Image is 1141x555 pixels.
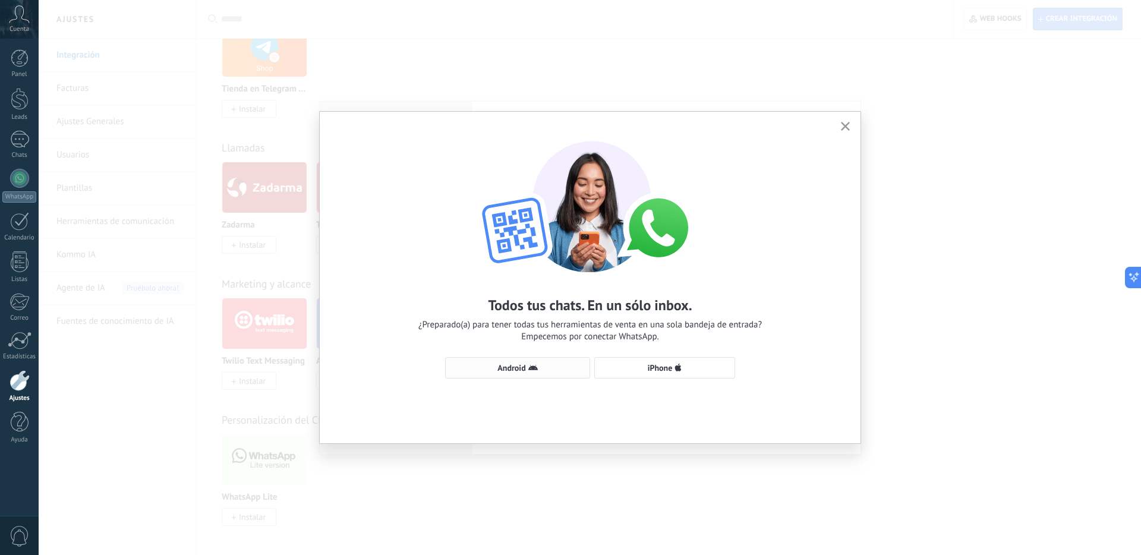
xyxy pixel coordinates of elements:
button: iPhone [594,357,735,379]
img: wa-lite-select-device.png [459,130,721,272]
div: Leads [2,113,37,121]
div: Estadísticas [2,353,37,361]
span: Android [497,364,525,372]
div: Panel [2,71,37,78]
div: WhatsApp [2,191,36,203]
div: Listas [2,276,37,283]
span: ¿Preparado(a) para tener todas tus herramientas de venta en una sola bandeja de entrada? Empecemo... [418,319,762,343]
h2: Todos tus chats. En un sólo inbox. [488,296,692,314]
span: iPhone [648,364,673,372]
div: Ajustes [2,395,37,402]
span: Cuenta [10,26,29,33]
button: Android [445,357,590,379]
div: Ayuda [2,436,37,444]
div: Correo [2,314,37,322]
div: Calendario [2,234,37,242]
div: Chats [2,152,37,159]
